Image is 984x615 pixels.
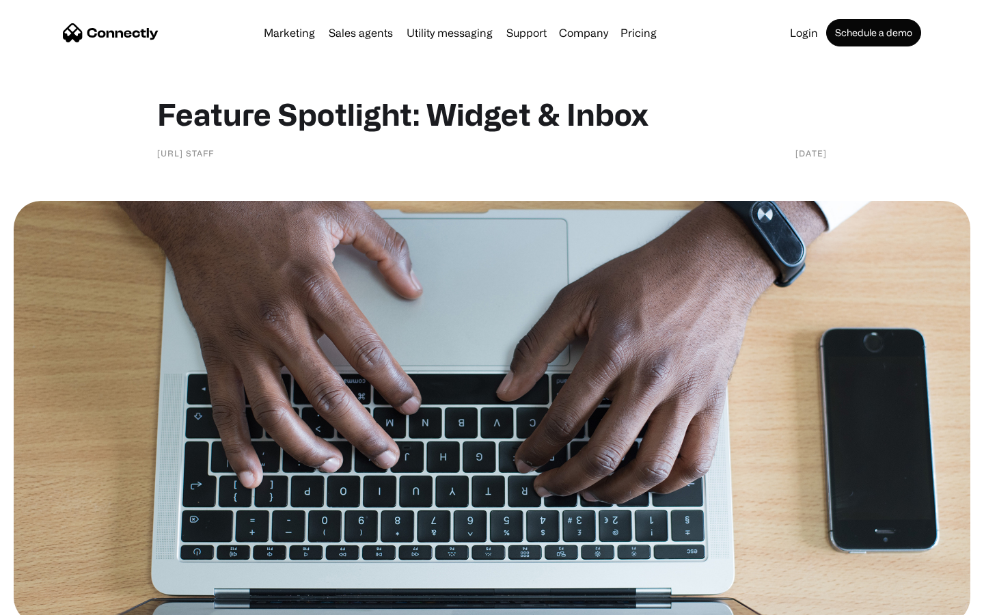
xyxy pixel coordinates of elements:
a: Support [501,27,552,38]
div: [DATE] [795,146,827,160]
div: Company [559,23,608,42]
div: Company [555,23,612,42]
a: Marketing [258,27,320,38]
a: Pricing [615,27,662,38]
aside: Language selected: English [14,591,82,610]
a: Login [784,27,823,38]
a: Schedule a demo [826,19,921,46]
ul: Language list [27,591,82,610]
a: Sales agents [323,27,398,38]
a: Utility messaging [401,27,498,38]
div: [URL] staff [157,146,214,160]
a: home [63,23,159,43]
h1: Feature Spotlight: Widget & Inbox [157,96,827,133]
